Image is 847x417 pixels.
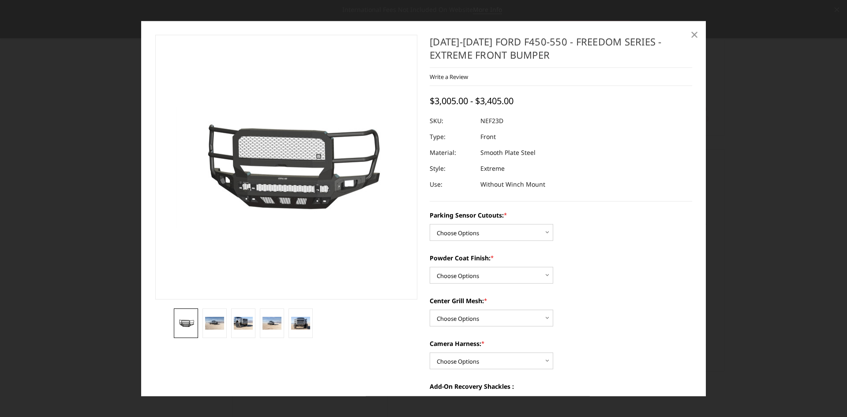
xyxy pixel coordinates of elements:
label: None [430,395,692,405]
dd: NEF23D [480,113,503,129]
img: 2023-2025 Ford F450-550 - Freedom Series - Extreme Front Bumper [262,317,281,330]
dt: Type: [430,129,474,145]
label: Center Grill Mesh: [430,296,692,305]
img: 2023-2025 Ford F450-550 - Freedom Series - Extreme Front Bumper [291,317,310,330]
img: 2023-2025 Ford F450-550 - Freedom Series - Extreme Front Bumper [176,318,195,328]
dt: SKU: [430,113,474,129]
dt: Style: [430,161,474,177]
h1: [DATE]-[DATE] Ford F450-550 - Freedom Series - Extreme Front Bumper [430,35,692,68]
dt: Use: [430,177,474,192]
label: Camera Harness: [430,339,692,348]
label: Powder Coat Finish: [430,253,692,263]
span: × [690,25,698,44]
a: Close [687,27,701,41]
img: 2023-2025 Ford F450-550 - Freedom Series - Extreme Front Bumper [234,317,253,330]
dd: Smooth Plate Steel [480,145,536,161]
dd: Front [480,129,496,145]
label: Add-On Recovery Shackles : [430,382,692,391]
span: $3,005.00 - $3,405.00 [430,95,513,107]
dd: Extreme [480,161,505,177]
dd: Without Winch Mount [480,177,545,192]
a: 2023-2025 Ford F450-550 - Freedom Series - Extreme Front Bumper [155,35,418,300]
dt: Material: [430,145,474,161]
img: 2023-2025 Ford F450-550 - Freedom Series - Extreme Front Bumper [205,317,224,330]
a: Write a Review [430,73,468,81]
label: Parking Sensor Cutouts: [430,210,692,220]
